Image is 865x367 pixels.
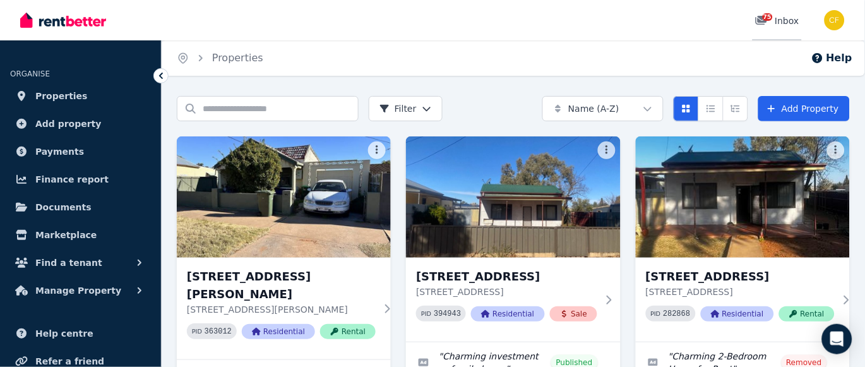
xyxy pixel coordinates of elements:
button: Compact list view [698,96,724,121]
span: Marketplace [35,227,97,243]
span: Residential [471,306,544,322]
button: Help [811,51,852,66]
a: Finance report [10,167,151,192]
span: Residential [701,306,774,322]
span: Add property [35,116,102,131]
button: More options [827,141,845,159]
span: Help centre [35,326,93,341]
span: Documents [35,200,92,215]
button: Expanded list view [723,96,748,121]
p: [STREET_ADDRESS] [646,286,835,298]
small: PID [192,328,202,335]
a: Help centre [10,321,151,346]
a: Marketplace [10,222,151,248]
span: Rental [779,306,835,322]
button: Filter [369,96,443,121]
a: Payments [10,139,151,164]
code: 363012 [205,327,232,336]
img: Christos Fassoulidis [825,10,845,30]
button: More options [598,141,616,159]
span: Filter [379,102,417,115]
span: Properties [35,88,88,104]
div: View options [674,96,748,121]
span: Rental [320,324,376,339]
button: Card view [674,96,699,121]
small: PID [651,310,661,317]
span: Payments [35,144,84,159]
a: 161 Cornish St, Broken Hill[STREET_ADDRESS][STREET_ADDRESS]PID 394943ResidentialSale [406,136,620,342]
a: 106 Beryl St, Broken Hill[STREET_ADDRESS][PERSON_NAME][STREET_ADDRESS][PERSON_NAME]PID 363012Resi... [177,136,391,359]
code: 394943 [434,310,461,318]
small: PID [421,310,431,317]
span: 75 [763,13,773,21]
span: ORGANISE [10,69,50,78]
a: Properties [212,52,263,64]
img: 161 Cornish Street, Broken Hill [636,136,850,258]
img: 106 Beryl St, Broken Hill [177,136,391,258]
span: Finance report [35,172,109,187]
div: Open Intercom Messenger [822,324,852,354]
span: Manage Property [35,283,121,298]
button: Name (A-Z) [542,96,664,121]
img: RentBetter [20,11,106,30]
code: 282868 [664,310,691,318]
div: Inbox [755,15,799,27]
nav: Breadcrumb [162,40,278,76]
a: Properties [10,83,151,109]
p: [STREET_ADDRESS][PERSON_NAME] [187,303,376,316]
a: 161 Cornish Street, Broken Hill[STREET_ADDRESS][STREET_ADDRESS]PID 282868ResidentialRental [636,136,850,342]
button: Find a tenant [10,250,151,275]
a: Add Property [758,96,850,121]
span: Sale [550,306,598,322]
p: [STREET_ADDRESS] [416,286,597,298]
a: Documents [10,195,151,220]
a: Add property [10,111,151,136]
h3: [STREET_ADDRESS] [646,268,835,286]
span: Residential [242,324,315,339]
h3: [STREET_ADDRESS][PERSON_NAME] [187,268,376,303]
h3: [STREET_ADDRESS] [416,268,597,286]
span: Name (A-Z) [568,102,619,115]
span: Find a tenant [35,255,102,270]
button: More options [368,141,386,159]
img: 161 Cornish St, Broken Hill [406,136,620,258]
button: Manage Property [10,278,151,303]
